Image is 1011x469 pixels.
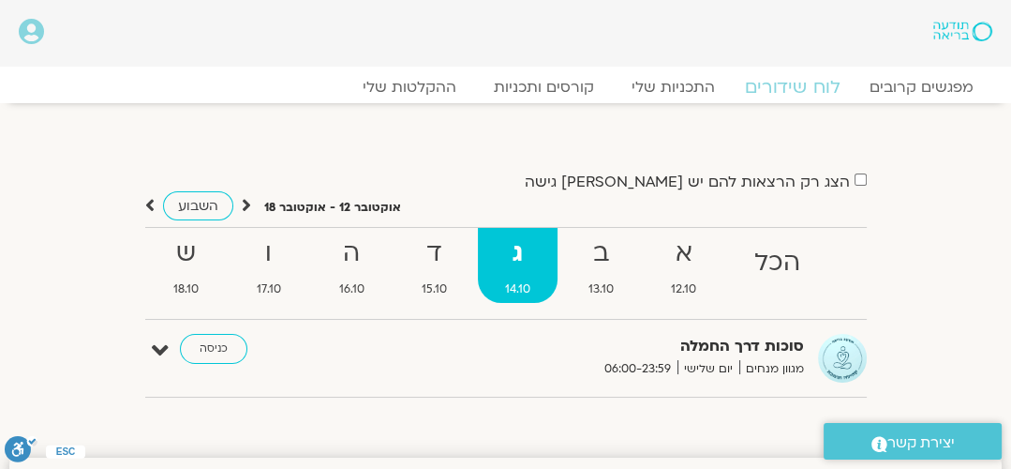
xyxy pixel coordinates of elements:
label: הצג רק הרצאות להם יש [PERSON_NAME] גישה [525,174,850,190]
span: 12.10 [644,280,723,299]
span: השבוע [178,197,218,215]
span: 15.10 [394,280,474,299]
strong: א [644,233,723,275]
strong: ג [478,233,558,275]
span: 13.10 [561,280,641,299]
a: ההקלטות שלי [344,78,475,97]
p: אוקטובר 12 - אוקטובר 18 [264,198,401,218]
span: 18.10 [147,280,227,299]
a: כניסה [180,334,247,364]
a: השבוע [163,191,233,220]
span: יצירת קשר [887,431,955,456]
a: ג14.10 [478,228,558,303]
strong: סוכות דרך החמלה [401,334,804,359]
a: ב13.10 [561,228,641,303]
span: מגוון מנחים [739,359,804,379]
strong: ש [147,233,227,275]
a: התכניות שלי [613,78,734,97]
a: יצירת קשר [824,423,1002,460]
span: יום שלישי [677,359,739,379]
a: קורסים ותכניות [475,78,613,97]
strong: ב [561,233,641,275]
a: מפגשים קרובים [851,78,992,97]
a: ו17.10 [230,228,308,303]
strong: ו [230,233,308,275]
span: 14.10 [478,280,558,299]
span: 17.10 [230,280,308,299]
span: 16.10 [312,280,392,299]
span: 06:00-23:59 [598,359,677,379]
a: ש18.10 [147,228,227,303]
nav: Menu [19,78,992,97]
a: לוח שידורים [722,76,863,98]
a: ה16.10 [312,228,392,303]
a: הכל [727,228,827,303]
strong: ד [394,233,474,275]
a: א12.10 [644,228,723,303]
strong: הכל [727,242,827,284]
a: ד15.10 [394,228,474,303]
strong: ה [312,233,392,275]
